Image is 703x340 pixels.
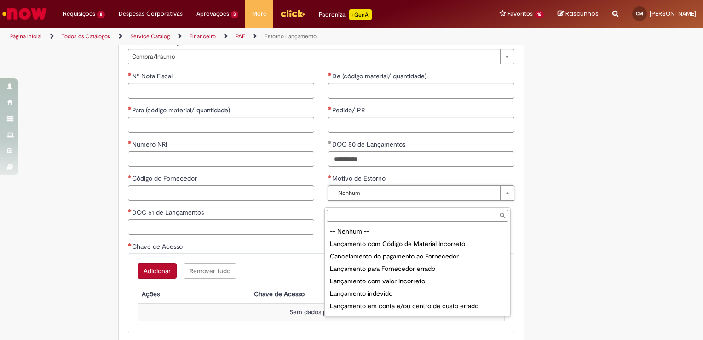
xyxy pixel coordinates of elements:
[325,223,510,316] ul: Motivo de Estorno
[327,238,508,250] div: Lançamento com Código de Material Incorreto
[327,287,508,300] div: Lançamento indevido
[327,300,508,312] div: Lançamento em conta e/ou centro de custo errado
[327,275,508,287] div: Lançamento com valor incorreto
[327,263,508,275] div: Lançamento para Fornecedor errado
[327,312,508,325] div: Erro de tratamento NRI - mercadoria não recebida
[327,225,508,238] div: -- Nenhum --
[327,250,508,263] div: Cancelamento do pagamento ao Fornecedor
